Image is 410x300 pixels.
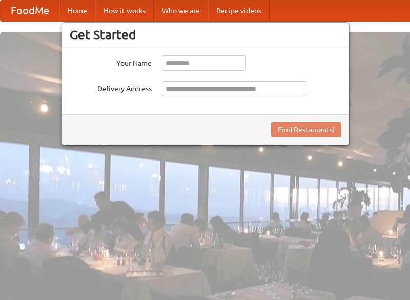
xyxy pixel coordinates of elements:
a: FoodMe [1,1,59,21]
button: Find Restaurants! [271,122,341,137]
a: Who we are [154,1,208,21]
a: Home [59,1,95,21]
label: Delivery Address [70,81,152,94]
label: Your Name [70,55,152,68]
a: Recipe videos [208,1,270,21]
a: How it works [95,1,154,21]
h3: Get Started [70,27,341,43]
